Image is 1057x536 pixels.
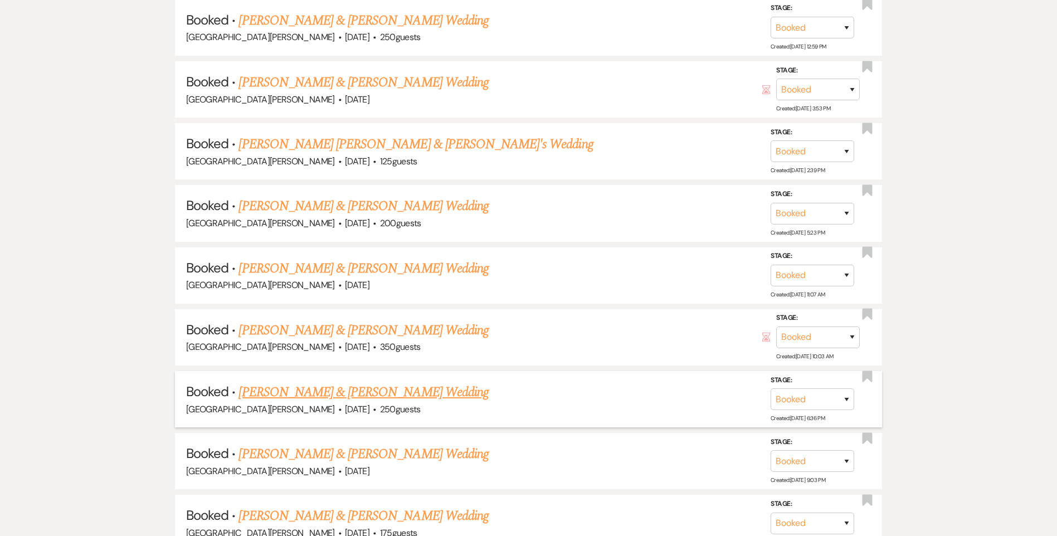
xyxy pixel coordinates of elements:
span: Booked [186,259,228,276]
span: [DATE] [345,94,369,105]
span: Booked [186,445,228,462]
span: Booked [186,321,228,338]
label: Stage: [771,188,854,201]
span: Created: [DATE] 3:53 PM [776,105,830,112]
span: Booked [186,197,228,214]
span: Booked [186,73,228,90]
span: [GEOGRAPHIC_DATA][PERSON_NAME] [186,465,335,477]
span: Booked [186,11,228,28]
a: [PERSON_NAME] & [PERSON_NAME] Wedding [238,382,488,402]
span: Created: [DATE] 9:03 PM [771,476,825,484]
span: Created: [DATE] 12:59 PM [771,43,826,50]
span: [GEOGRAPHIC_DATA][PERSON_NAME] [186,31,335,43]
a: [PERSON_NAME] [PERSON_NAME] & [PERSON_NAME]'s Wedding [238,134,593,154]
span: [DATE] [345,279,369,291]
span: [GEOGRAPHIC_DATA][PERSON_NAME] [186,403,335,415]
span: [GEOGRAPHIC_DATA][PERSON_NAME] [186,94,335,105]
label: Stage: [771,436,854,449]
span: Created: [DATE] 2:39 PM [771,167,825,174]
span: [DATE] [345,403,369,415]
label: Stage: [771,374,854,386]
label: Stage: [771,498,854,510]
span: 250 guests [380,403,421,415]
a: [PERSON_NAME] & [PERSON_NAME] Wedding [238,506,488,526]
span: [GEOGRAPHIC_DATA][PERSON_NAME] [186,341,335,353]
a: [PERSON_NAME] & [PERSON_NAME] Wedding [238,259,488,279]
span: [DATE] [345,155,369,167]
span: Created: [DATE] 10:03 AM [776,353,833,360]
span: 250 guests [380,31,421,43]
label: Stage: [771,126,854,139]
span: [GEOGRAPHIC_DATA][PERSON_NAME] [186,155,335,167]
span: Booked [186,135,228,152]
span: Created: [DATE] 5:23 PM [771,228,825,236]
span: [DATE] [345,341,369,353]
span: [DATE] [345,465,369,477]
a: [PERSON_NAME] & [PERSON_NAME] Wedding [238,444,488,464]
span: [GEOGRAPHIC_DATA][PERSON_NAME] [186,217,335,229]
a: [PERSON_NAME] & [PERSON_NAME] Wedding [238,196,488,216]
span: [DATE] [345,217,369,229]
span: 350 guests [380,341,421,353]
a: [PERSON_NAME] & [PERSON_NAME] Wedding [238,72,488,92]
span: Booked [186,383,228,400]
label: Stage: [776,65,860,77]
span: [GEOGRAPHIC_DATA][PERSON_NAME] [186,279,335,291]
a: [PERSON_NAME] & [PERSON_NAME] Wedding [238,320,488,340]
a: [PERSON_NAME] & [PERSON_NAME] Wedding [238,11,488,31]
span: Created: [DATE] 11:07 AM [771,291,825,298]
span: Created: [DATE] 6:36 PM [771,415,825,422]
label: Stage: [771,250,854,262]
span: 125 guests [380,155,417,167]
span: [DATE] [345,31,369,43]
label: Stage: [771,2,854,14]
label: Stage: [776,312,860,324]
span: 200 guests [380,217,421,229]
span: Booked [186,506,228,524]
